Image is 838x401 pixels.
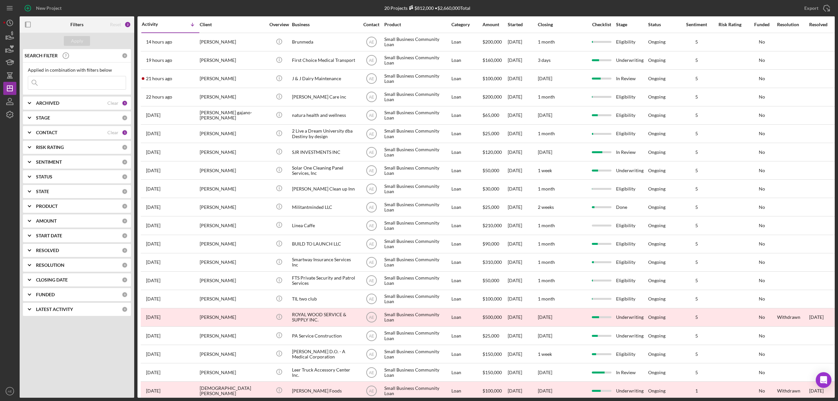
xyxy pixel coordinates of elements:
div: No [747,113,776,118]
div: Loan [451,33,482,51]
button: New Project [20,2,68,15]
div: No [747,205,776,210]
span: $25,000 [483,333,499,338]
div: natura health and wellness [292,107,357,124]
div: [PERSON_NAME] Clean up Inn [292,180,357,197]
div: [PERSON_NAME] [200,254,265,271]
time: 2025-09-05 01:29 [146,58,172,63]
time: 2025-09-03 01:50 [146,131,160,136]
time: [DATE] [538,149,552,155]
span: $50,000 [483,278,499,283]
text: AE [369,95,374,100]
div: [PERSON_NAME] [200,70,265,87]
div: [DATE] [508,290,537,308]
b: CLOSING DATE [36,277,68,283]
span: $160,000 [483,57,502,63]
div: Underwriting [616,309,647,326]
b: SENTIMENT [36,159,62,165]
div: Eligibility [616,88,647,106]
div: Small Business Community Loan [384,52,450,69]
div: SJR INVESTMENTS INC [292,143,357,161]
div: New Project [36,2,62,15]
div: Eligibility [616,107,647,124]
div: 5 [680,186,713,191]
div: Ongoing [648,58,665,63]
div: 1 [122,100,128,106]
div: 5 [680,296,713,301]
text: AE [369,260,374,265]
time: [DATE] [538,112,552,118]
time: 1 month [538,186,555,191]
div: Ongoing [648,205,665,210]
text: AE [369,168,374,173]
time: 2025-08-06 15:09 [146,352,160,357]
time: 2025-08-22 19:00 [146,296,160,301]
div: Small Business Community Loan [384,107,450,124]
div: Small Business Community Loan [384,217,450,234]
div: [DATE] [508,235,537,253]
div: 5 [680,333,713,338]
div: 5 [680,39,713,45]
div: 0 [122,115,128,121]
div: 5 [680,113,713,118]
div: Business [292,22,357,27]
div: Client [200,22,265,27]
div: 2 Live a Dream University dba Destiny by design [292,125,357,142]
div: 5 [680,223,713,228]
time: 3 days [538,57,551,63]
div: Stage [616,22,647,27]
div: Loan [451,217,482,234]
time: [DATE] [538,333,552,338]
div: Ongoing [648,296,665,301]
time: 2025-08-27 21:37 [146,186,160,191]
time: [DATE] [538,76,552,81]
div: Done [616,198,647,216]
div: No [747,76,776,81]
div: Ongoing [648,223,665,228]
div: Withdrawn [777,315,800,320]
div: [DATE] [508,327,537,344]
div: [DATE] [508,345,537,363]
div: Category [451,22,482,27]
div: 5 [680,58,713,63]
div: Small Business Community Loan [384,345,450,363]
div: Linea Caffe [292,217,357,234]
text: AE [369,352,374,356]
div: No [747,352,776,357]
div: Eligibility [616,235,647,253]
div: [PERSON_NAME] [200,364,265,381]
div: 5 [680,241,713,246]
div: 5 [680,76,713,81]
div: Clear [107,100,118,106]
div: Underwriting [616,52,647,69]
div: Reset [110,22,121,27]
text: AE [369,297,374,301]
div: Ongoing [648,352,665,357]
div: 5 [680,205,713,210]
div: [PERSON_NAME] [200,125,265,142]
div: Loan [451,107,482,124]
div: [PERSON_NAME] [200,345,265,363]
div: Small Business Community Loan [384,162,450,179]
div: Militantminded LLC [292,198,357,216]
div: Resolution [777,22,809,27]
text: AE [369,150,374,155]
time: 2025-09-05 00:00 [146,76,172,81]
text: AE [369,58,374,63]
div: [PERSON_NAME] [200,290,265,308]
span: $310,000 [483,259,502,265]
div: Ongoing [648,260,665,265]
div: [PERSON_NAME] [200,217,265,234]
div: [PERSON_NAME] [200,88,265,106]
div: Product [384,22,450,27]
div: Ongoing [648,168,665,173]
time: 2025-08-22 20:20 [146,278,160,283]
time: 1 month [538,131,555,136]
b: RESOLUTION [36,263,64,268]
div: 1 [122,130,128,136]
div: Eligibility [616,33,647,51]
span: $100,000 [483,296,502,301]
b: Filters [70,22,83,27]
b: START DATE [36,233,62,238]
b: AMOUNT [36,218,57,224]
